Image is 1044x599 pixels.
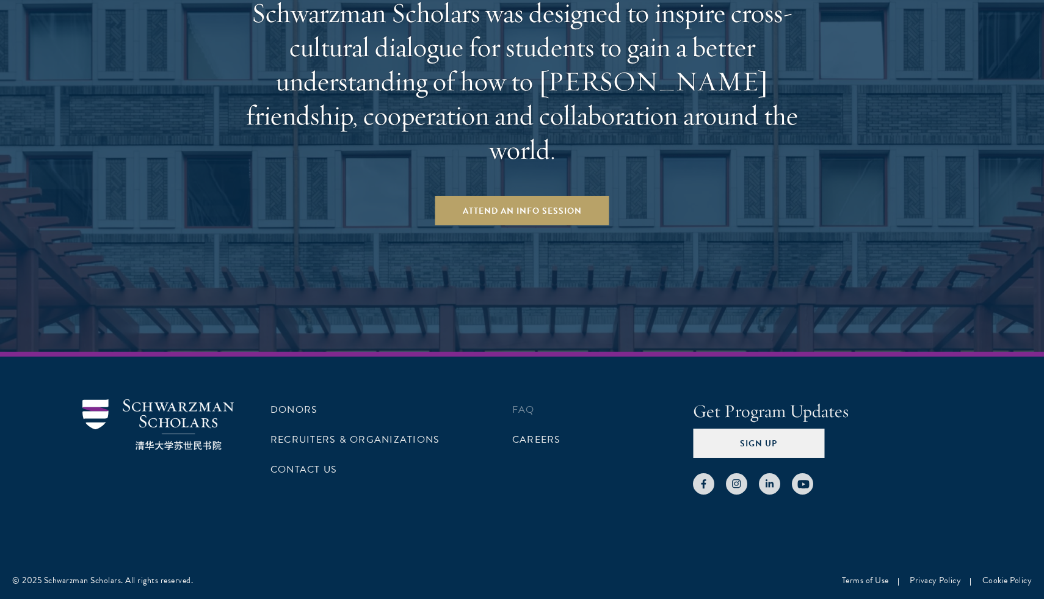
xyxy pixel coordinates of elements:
button: Sign Up [693,429,824,458]
a: Careers [512,432,561,447]
a: Attend an Info Session [435,196,609,225]
a: Contact Us [270,462,337,477]
a: Privacy Policy [910,574,961,587]
a: Cookie Policy [982,574,1032,587]
div: © 2025 Schwarzman Scholars. All rights reserved. [12,574,193,587]
a: FAQ [512,402,535,417]
a: Donors [270,402,317,417]
h4: Get Program Updates [693,399,962,424]
img: Schwarzman Scholars [82,399,234,450]
a: Recruiters & Organizations [270,432,440,447]
a: Terms of Use [842,574,889,587]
